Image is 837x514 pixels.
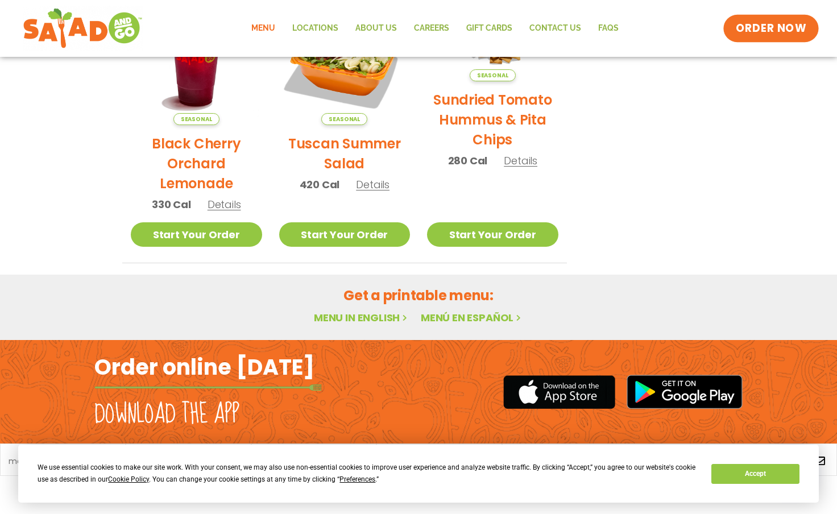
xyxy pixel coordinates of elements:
[173,113,219,125] span: Seasonal
[356,177,390,192] span: Details
[470,69,516,81] span: Seasonal
[321,113,367,125] span: Seasonal
[723,15,819,42] a: ORDER NOW
[131,134,262,193] h2: Black Cherry Orchard Lemonade
[590,15,627,42] a: FAQs
[208,197,241,212] span: Details
[9,457,117,465] a: meet chef [PERSON_NAME]
[94,399,239,430] h2: Download the app
[94,384,322,391] img: fork
[243,15,284,42] a: Menu
[448,153,488,168] span: 280 Cal
[152,197,191,212] span: 330 Cal
[131,222,262,247] a: Start Your Order
[521,15,590,42] a: Contact Us
[23,6,143,51] img: new-SAG-logo-768×292
[347,15,405,42] a: About Us
[711,464,799,484] button: Accept
[300,177,340,192] span: 420 Cal
[108,475,149,483] span: Cookie Policy
[427,90,558,150] h2: Sundried Tomato Hummus & Pita Chips
[284,15,347,42] a: Locations
[405,15,458,42] a: Careers
[38,462,698,486] div: We use essential cookies to make our site work. With your consent, we may also use non-essential ...
[94,353,314,381] h2: Order online [DATE]
[503,374,615,411] img: appstore
[458,15,521,42] a: GIFT CARDS
[243,15,627,42] nav: Menu
[427,222,558,247] a: Start Your Order
[122,285,715,305] h2: Get a printable menu:
[18,445,819,503] div: Cookie Consent Prompt
[279,134,411,173] h2: Tuscan Summer Salad
[421,310,523,325] a: Menú en español
[627,375,743,409] img: google_play
[314,310,409,325] a: Menu in English
[279,222,411,247] a: Start Your Order
[339,475,375,483] span: Preferences
[736,21,806,36] span: ORDER NOW
[504,154,537,168] span: Details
